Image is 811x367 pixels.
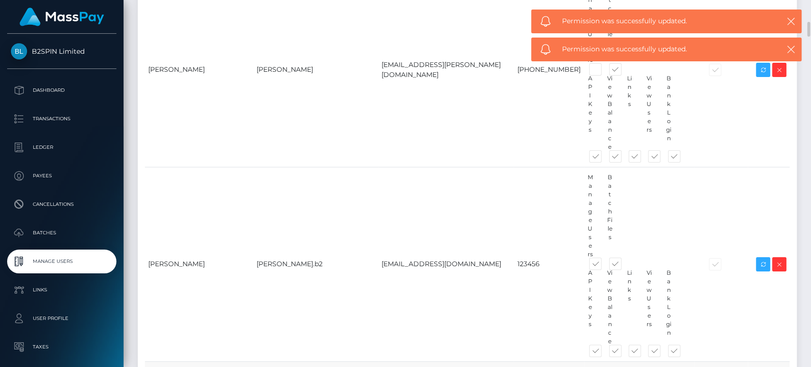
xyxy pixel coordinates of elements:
p: Links [11,283,113,297]
div: Links [620,269,639,346]
div: Links [620,74,639,151]
td: [EMAIL_ADDRESS][DOMAIN_NAME] [378,167,514,361]
div: View Balance [600,269,620,346]
td: [PERSON_NAME].b2 [253,167,378,361]
td: [PERSON_NAME] [145,167,253,361]
a: Taxes [7,335,116,359]
a: Cancellations [7,193,116,216]
div: View Users [639,74,658,151]
span: Permission was successfully updated. [562,16,767,26]
a: Transactions [7,107,116,131]
td: 123456 [514,167,584,361]
p: Batches [11,226,113,240]
div: View Balance [600,74,620,151]
div: API Keys [580,74,600,151]
a: Links [7,278,116,302]
p: Ledger [11,140,113,155]
a: Batches [7,221,116,245]
img: MassPay Logo [19,8,104,26]
span: Permission was successfully updated. [562,44,767,54]
p: Taxes [11,340,113,354]
p: Dashboard [11,83,113,97]
p: Cancellations [11,197,113,212]
div: Bank Login [659,269,678,346]
a: Ledger [7,135,116,159]
span: B2SPIN Limited [7,47,116,56]
div: Bank Login [659,74,678,151]
div: View Users [639,269,658,346]
div: API Keys [580,269,600,346]
div: Batch Files [600,173,620,259]
a: User Profile [7,307,116,330]
p: Transactions [11,112,113,126]
img: B2SPIN Limited [11,43,27,59]
div: Manage Users [580,173,600,259]
p: User Profile [11,311,113,326]
p: Payees [11,169,113,183]
a: Dashboard [7,78,116,102]
a: Payees [7,164,116,188]
p: Manage Users [11,254,113,269]
a: Manage Users [7,250,116,273]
